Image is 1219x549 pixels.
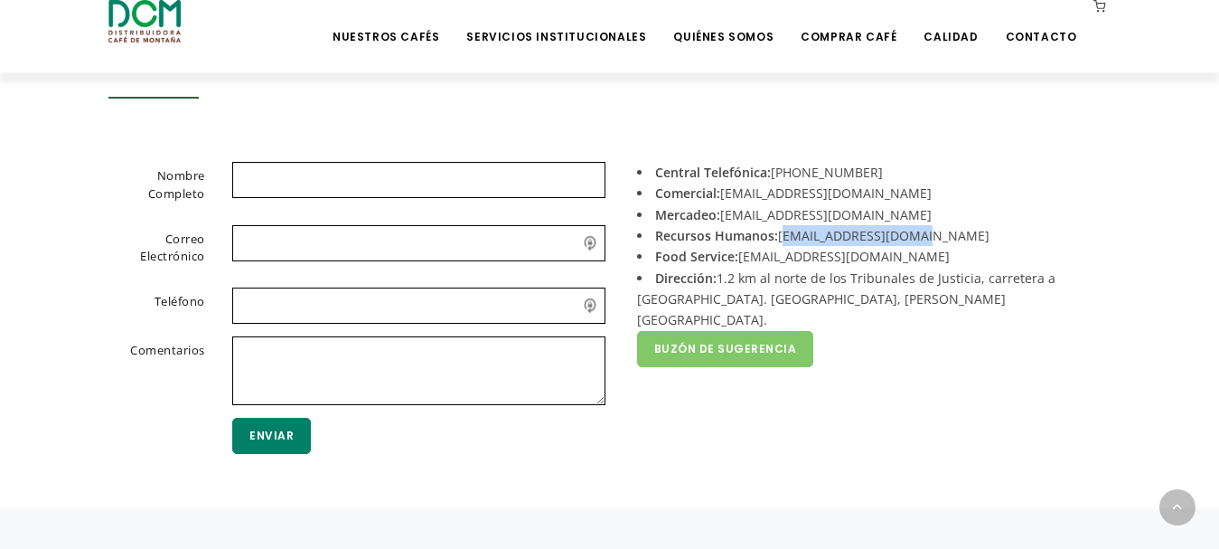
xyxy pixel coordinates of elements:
label: Correo Electrónico [86,225,220,272]
a: Servicios Institucionales [455,2,657,44]
a: Calidad [913,2,989,44]
li: [EMAIL_ADDRESS][DOMAIN_NAME] [637,204,1098,225]
a: Comprar Café [790,2,907,44]
label: Comentarios [86,336,220,402]
label: Nombre Completo [86,162,220,209]
label: Teléfono [86,288,220,320]
li: 1.2 km al norte de los Tribunales de Justicia, carretera a [GEOGRAPHIC_DATA]. [GEOGRAPHIC_DATA], ... [637,268,1098,331]
button: Enviar [232,418,311,454]
li: [EMAIL_ADDRESS][DOMAIN_NAME] [637,225,1098,246]
li: [EMAIL_ADDRESS][DOMAIN_NAME] [637,183,1098,204]
strong: Recursos Humanos: [655,227,778,244]
strong: Dirección: [655,270,717,287]
a: Quiénes Somos [662,2,784,44]
strong: Food Service: [655,248,738,265]
strong: Central Telefónica: [655,164,771,181]
li: [PHONE_NUMBER] [637,162,1098,183]
a: Contacto [995,2,1088,44]
a: Buzón de Sugerencia [637,331,814,367]
strong: Mercadeo: [655,206,720,223]
li: [EMAIL_ADDRESS][DOMAIN_NAME] [637,246,1098,267]
strong: Comercial: [655,185,720,202]
a: Nuestros Cafés [322,2,450,44]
